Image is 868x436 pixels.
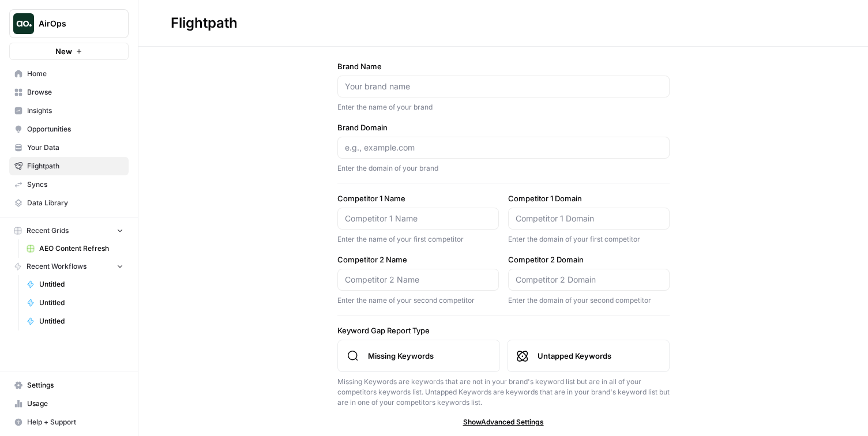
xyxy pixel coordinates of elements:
[9,83,129,102] a: Browse
[27,142,123,153] span: Your Data
[21,312,129,330] a: Untitled
[27,380,123,390] span: Settings
[27,161,123,171] span: Flightpath
[337,163,670,174] div: Enter the domain of your brand
[368,350,490,362] span: Missing Keywords
[27,106,123,116] span: Insights
[9,175,129,194] a: Syncs
[55,46,72,57] span: New
[463,417,544,427] span: Show Advanced Settings
[9,222,129,239] button: Recent Grids
[516,274,662,285] input: Competitor 2 Domain
[337,234,499,245] div: Enter the name of your first competitor
[337,377,670,408] div: Missing Keywords are keywords that are not in your brand's keyword list but are in all of your co...
[27,417,123,427] span: Help + Support
[39,243,123,254] span: AEO Content Refresh
[27,69,123,79] span: Home
[516,213,662,224] input: Competitor 1 Domain
[9,138,129,157] a: Your Data
[9,194,129,212] a: Data Library
[9,102,129,120] a: Insights
[27,261,87,272] span: Recent Workflows
[39,298,123,308] span: Untitled
[27,124,123,134] span: Opportunities
[345,274,491,285] input: Competitor 2 Name
[21,275,129,294] a: Untitled
[39,316,123,326] span: Untitled
[9,120,129,138] a: Opportunities
[337,295,499,306] div: Enter the name of your second competitor
[9,376,129,394] a: Settings
[9,394,129,413] a: Usage
[9,258,129,275] button: Recent Workflows
[27,399,123,409] span: Usage
[508,193,670,204] label: Competitor 1 Domain
[27,198,123,208] span: Data Library
[508,295,670,306] div: Enter the domain of your second competitor
[508,234,670,245] div: Enter the domain of your first competitor
[337,254,499,265] label: Competitor 2 Name
[27,179,123,190] span: Syncs
[27,225,69,236] span: Recent Grids
[9,9,129,38] button: Workspace: AirOps
[345,213,491,224] input: Competitor 1 Name
[21,239,129,258] a: AEO Content Refresh
[337,102,670,112] div: Enter the name of your brand
[9,43,129,60] button: New
[337,61,670,72] label: Brand Name
[508,254,670,265] label: Competitor 2 Domain
[171,14,238,32] div: Flightpath
[9,157,129,175] a: Flightpath
[337,325,670,336] label: Keyword Gap Report Type
[39,279,123,290] span: Untitled
[9,65,129,83] a: Home
[9,413,129,431] button: Help + Support
[345,142,662,153] input: e.g., example.com
[21,294,129,312] a: Untitled
[13,13,34,34] img: AirOps Logo
[345,81,662,92] input: Your brand name
[337,193,499,204] label: Competitor 1 Name
[27,87,123,97] span: Browse
[538,350,660,362] span: Untapped Keywords
[39,18,108,29] span: AirOps
[337,122,670,133] label: Brand Domain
